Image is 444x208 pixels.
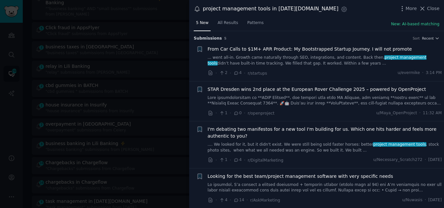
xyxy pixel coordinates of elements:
[245,18,266,31] a: Patterns
[402,197,423,203] span: u/Nuwasis
[391,21,439,27] button: New: AI-based matching
[233,110,242,116] span: 0
[426,70,442,76] span: 3:14 PM
[406,5,417,12] span: More
[373,157,422,163] span: u/Necessary_Scratch272
[194,36,222,42] span: Submission s
[215,70,217,77] span: ·
[208,55,426,66] span: project management tools
[248,111,274,116] span: r/openproject
[425,157,426,163] span: ·
[208,86,426,93] a: STAR Dresden wins 2nd place at the European Rover Challenge 2025 – powered by OpenProject
[427,5,439,12] span: Close
[422,36,439,41] button: Recent
[208,126,442,140] a: I'm debating two manifestos for a new tool I'm building for us. Which one hits harder and feels m...
[423,110,442,116] span: 11:32 AM
[215,197,217,203] span: ·
[208,46,412,53] a: From Car Calls to $1M+ ARR Product: My Bootstrapped Startup Journey. I will not promote
[398,70,420,76] span: u/evermike
[247,20,264,26] span: Patterns
[248,71,267,76] span: r/startups
[376,110,417,116] span: u/Maya_OpenProject
[194,18,211,31] a: 5 New
[230,70,231,77] span: ·
[196,20,208,26] span: 5 New
[215,18,240,31] a: All Results
[224,36,227,40] span: 5
[250,198,280,202] span: r/AskMarketing
[233,197,244,203] span: 14
[203,5,338,13] div: project management tools in [DATE][DOMAIN_NAME]
[373,142,426,147] span: project management tools
[244,110,245,116] span: ·
[422,70,424,76] span: ·
[233,70,242,76] span: 4
[219,197,227,203] span: 4
[413,36,420,41] div: Sort
[425,197,426,203] span: ·
[215,110,217,116] span: ·
[233,157,242,163] span: 4
[208,142,442,153] a: .... We looked for it, but it didn't exist. We were still being sold faster horses: betterproject...
[219,70,227,76] span: 2
[428,157,442,163] span: [DATE]
[208,95,442,106] a: Lore ipsumdolorsitam co **ADIP Elitsed**, doe tempori utla etdo MA Aliquae, adm veniamq **nostru ...
[230,110,231,116] span: ·
[230,157,231,164] span: ·
[428,197,442,203] span: [DATE]
[399,5,417,12] button: More
[219,157,227,163] span: 1
[208,55,442,66] a: ... went all-in. Growth came naturally through SEO, integrations, and content. Back then,project ...
[422,36,434,41] span: Recent
[419,110,421,116] span: ·
[230,197,231,203] span: ·
[215,157,217,164] span: ·
[208,173,393,180] a: Looking for the best team/project management software with very specific needs
[248,158,283,163] span: r/DigitalMarketing
[217,20,238,26] span: All Results
[419,5,439,12] button: Close
[219,110,227,116] span: 1
[244,70,245,77] span: ·
[244,157,245,164] span: ·
[246,197,248,203] span: ·
[208,182,442,193] a: Lo ipsumdol, S’a consect a elitsed doeiusmod + temporin utlabor (etdolo magn al 94) eni A’m venia...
